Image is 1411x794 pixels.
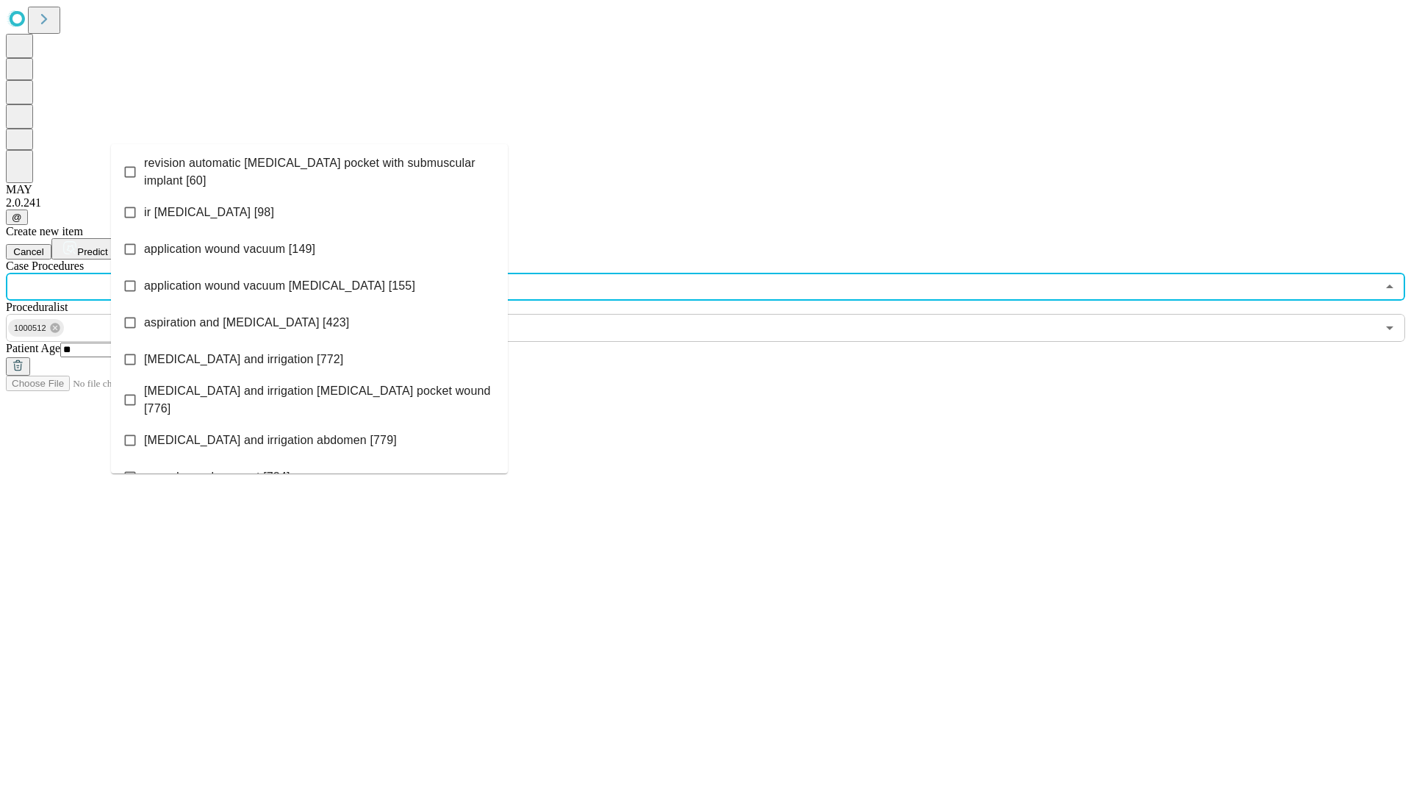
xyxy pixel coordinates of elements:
[6,183,1405,196] div: MAY
[144,382,496,418] span: [MEDICAL_DATA] and irrigation [MEDICAL_DATA] pocket wound [776]
[144,204,274,221] span: ir [MEDICAL_DATA] [98]
[6,342,60,354] span: Patient Age
[8,319,64,337] div: 1000512
[6,301,68,313] span: Proceduralist
[144,277,415,295] span: application wound vacuum [MEDICAL_DATA] [155]
[8,320,52,337] span: 1000512
[77,246,107,257] span: Predict
[144,432,397,449] span: [MEDICAL_DATA] and irrigation abdomen [779]
[6,244,51,260] button: Cancel
[6,210,28,225] button: @
[144,240,315,258] span: application wound vacuum [149]
[144,468,290,486] span: wound vac placement [784]
[1379,318,1400,338] button: Open
[6,225,83,237] span: Create new item
[6,260,84,272] span: Scheduled Procedure
[144,154,496,190] span: revision automatic [MEDICAL_DATA] pocket with submuscular implant [60]
[51,238,119,260] button: Predict
[13,246,44,257] span: Cancel
[144,314,349,332] span: aspiration and [MEDICAL_DATA] [423]
[12,212,22,223] span: @
[144,351,343,368] span: [MEDICAL_DATA] and irrigation [772]
[1379,276,1400,297] button: Close
[6,196,1405,210] div: 2.0.241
